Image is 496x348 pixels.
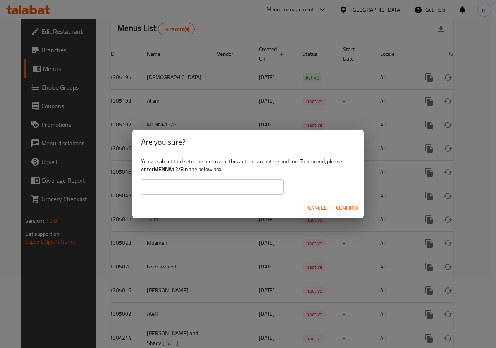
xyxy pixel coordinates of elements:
[333,201,361,215] button: Confirm
[132,154,364,198] div: You are about to delete the menu and this action can not be undone. To proceed, please enter in t...
[336,203,358,213] span: Confirm
[154,164,184,174] b: MENNA12/8
[141,136,355,148] h2: Are you sure?
[305,201,330,215] button: Cancel
[308,203,327,213] span: Cancel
